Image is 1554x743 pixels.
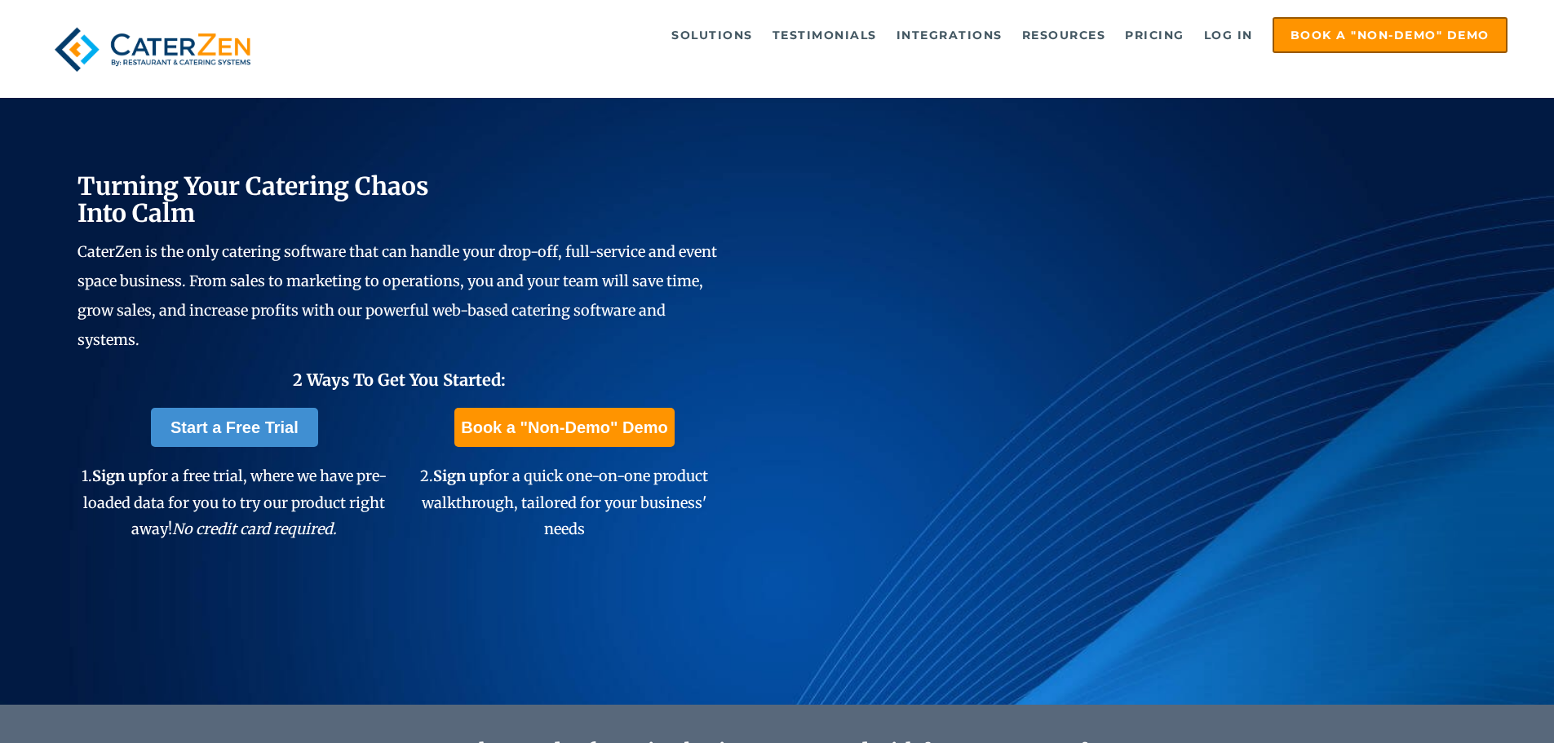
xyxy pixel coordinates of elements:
a: Integrations [888,19,1011,51]
a: Pricing [1117,19,1193,51]
img: caterzen [46,17,259,82]
em: No credit card required. [172,520,337,538]
span: 1. for a free trial, where we have pre-loaded data for you to try our product right away! [82,467,387,538]
a: Book a "Non-Demo" Demo [454,408,674,447]
iframe: Help widget launcher [1409,679,1536,725]
a: Solutions [663,19,761,51]
span: Sign up [433,467,488,485]
span: 2. for a quick one-on-one product walkthrough, tailored for your business' needs [420,467,708,538]
a: Testimonials [764,19,885,51]
span: 2 Ways To Get You Started: [293,369,506,390]
div: Navigation Menu [296,17,1508,53]
a: Resources [1014,19,1114,51]
span: CaterZen is the only catering software that can handle your drop-off, full-service and event spac... [77,242,717,349]
a: Start a Free Trial [151,408,318,447]
a: Log in [1196,19,1261,51]
a: Book a "Non-Demo" Demo [1273,17,1508,53]
span: Turning Your Catering Chaos Into Calm [77,170,429,228]
span: Sign up [92,467,147,485]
